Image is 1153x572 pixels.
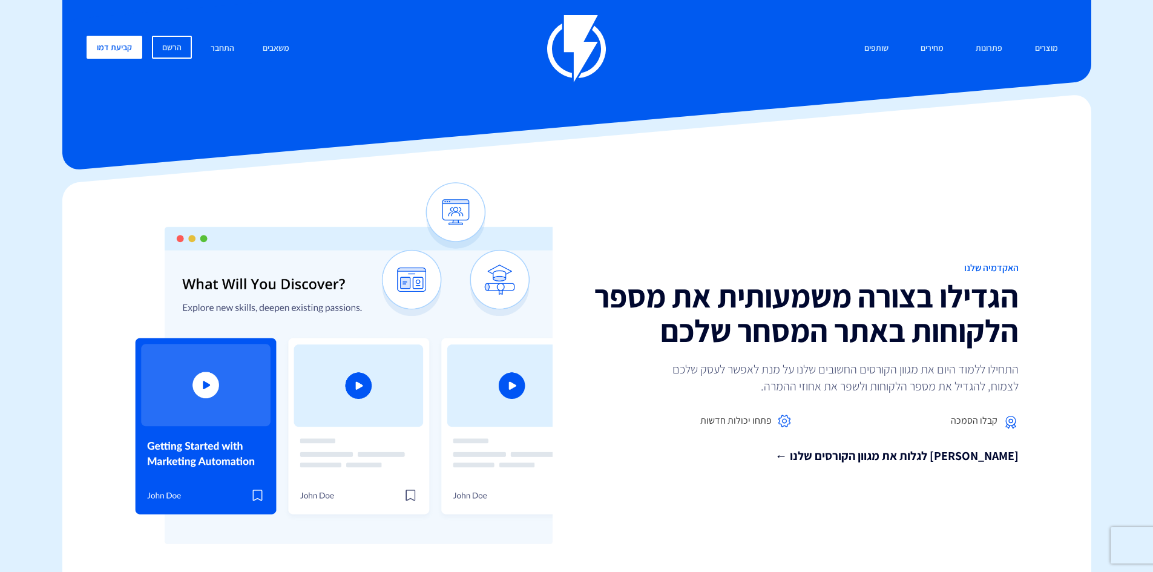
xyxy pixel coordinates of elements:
[912,36,953,62] a: מחירים
[87,36,142,59] a: קביעת דמו
[152,36,192,59] a: הרשם
[855,36,898,62] a: שותפים
[1026,36,1067,62] a: מוצרים
[967,36,1011,62] a: פתרונות
[700,414,772,428] span: פתחו יכולות חדשות
[586,447,1019,465] a: [PERSON_NAME] לגלות את מגוון הקורסים שלנו ←
[202,36,243,62] a: התחבר
[655,361,1019,395] p: התחילו ללמוד היום את מגוון הקורסים החשובים שלנו על מנת לאפשר לעסק שלכם לצמוח, להגדיל את מספר הלקו...
[951,414,997,428] span: קבלו הסמכה
[586,279,1019,348] h2: הגדילו בצורה משמעותית את מספר הלקוחות באתר המסחר שלכם
[586,263,1019,274] h1: האקדמיה שלנו
[254,36,298,62] a: משאבים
